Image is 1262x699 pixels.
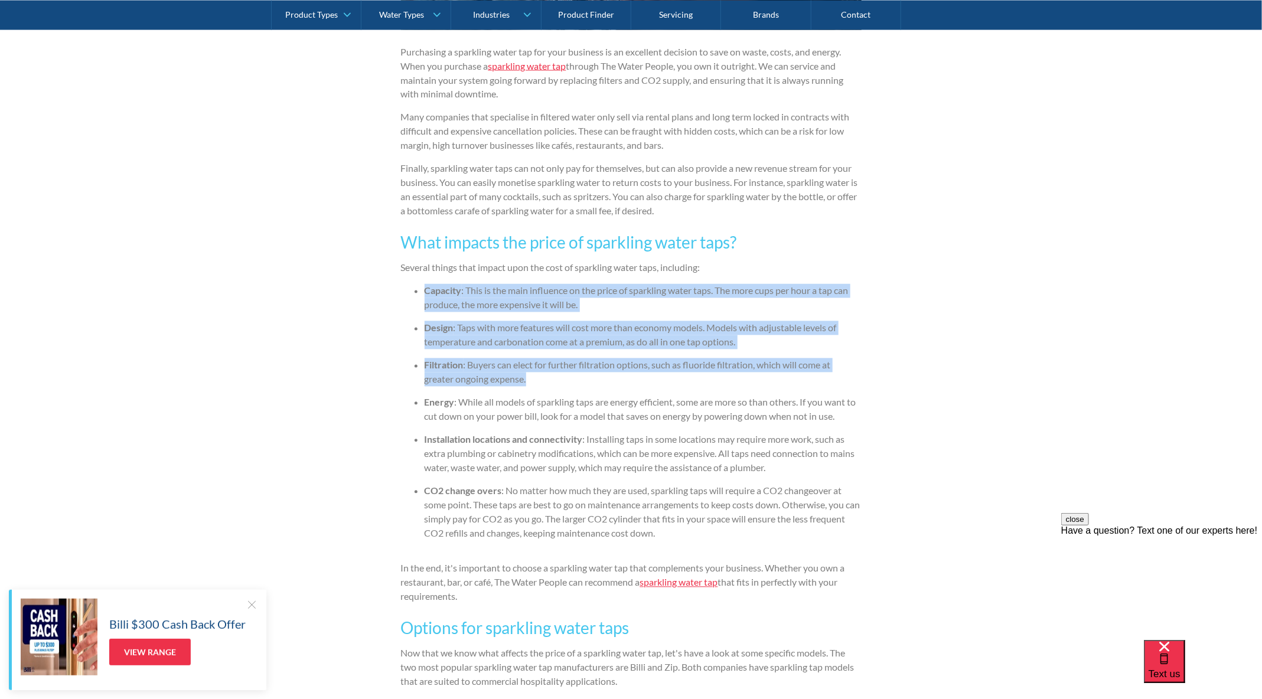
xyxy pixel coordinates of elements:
div: Water Types [379,9,424,19]
li: : Buyers can elect for further filtration options, such as fluoride filtration, which will come a... [425,358,862,387]
strong: Design [425,322,454,334]
strong: Energy [425,397,455,408]
div: Product Types [285,9,338,19]
a: sparkling water tap [640,577,718,588]
li: : No matter how much they are used, sparkling taps will require a CO2 changeover at some point. T... [425,484,862,541]
p: Many companies that specialise in filtered water only sell via rental plans and long term locked ... [401,110,862,153]
h5: Billi $300 Cash Back Offer [109,615,246,633]
h3: Options for sparkling water taps [401,616,862,641]
p: In the end, it's important to choose a sparkling water tap that complements your business. Whethe... [401,561,862,604]
p: Several things that impact upon the cost of sparkling water taps, including: [401,261,862,275]
p: Now that we know what affects the price of a sparkling water tap, let's have a look at some speci... [401,646,862,689]
li: : While all models of sparkling taps are energy efficient, some are more so than others. If you w... [425,396,862,424]
strong: Filtration [425,360,464,371]
a: View Range [109,639,191,665]
img: Billi $300 Cash Back Offer [21,599,97,675]
iframe: podium webchat widget prompt [1061,513,1262,655]
iframe: podium webchat widget bubble [1144,640,1262,699]
li: : Taps with more features will cost more than economy models. Models with adjustable levels of te... [425,321,862,349]
a: sparkling water tap [488,60,566,71]
strong: CO2 change overs [425,485,502,497]
strong: Installation locations and connectivity [425,434,583,445]
p: Finally, sparkling water taps can not only pay for themselves, but can also provide a new revenue... [401,162,862,218]
div: Industries [473,9,510,19]
h3: What impacts the price of sparkling water taps? [401,230,862,255]
strong: Capacity [425,285,462,296]
p: Purchasing a sparkling water tap for your business is an excellent decision to save on waste, cos... [401,45,862,102]
li: : This is the main influence on the price of sparkling water taps. The more cups per hour a tap c... [425,284,862,312]
li: : Installing taps in some locations may require more work, such as extra plumbing or cabinetry mo... [425,433,862,475]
